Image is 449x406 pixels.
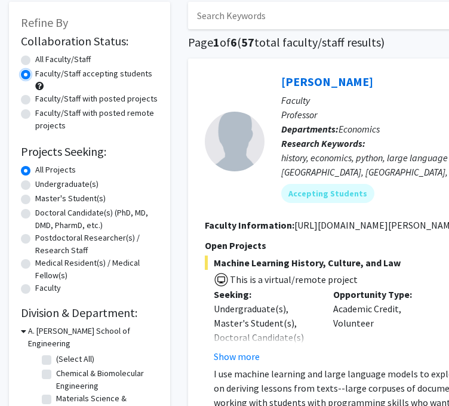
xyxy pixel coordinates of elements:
p: Opportunity Type: [333,287,435,302]
label: (Select All) [56,353,94,365]
label: Chemical & Biomolecular Engineering [56,367,155,392]
button: Show more [214,349,260,364]
div: Academic Credit, Volunteer [324,287,444,364]
span: 57 [241,35,254,50]
label: Faculty [35,282,61,294]
label: Faculty/Staff with posted remote projects [35,107,158,132]
label: Postdoctoral Researcher(s) / Research Staff [35,232,158,257]
span: 1 [213,35,220,50]
label: Faculty/Staff with posted projects [35,93,158,105]
span: 6 [230,35,237,50]
div: Undergraduate(s), Master's Student(s), Doctoral Candidate(s) (PhD, MD, DMD, PharmD, etc.) [214,302,315,373]
label: Master's Student(s) [35,192,106,205]
label: All Projects [35,164,76,176]
p: Seeking: [214,287,315,302]
h2: Division & Department: [21,306,158,320]
label: Medical Resident(s) / Medical Fellow(s) [35,257,158,282]
b: Research Keywords: [281,137,365,149]
iframe: Chat [9,352,51,397]
label: All Faculty/Staff [35,53,91,66]
h2: Projects Seeking: [21,144,158,159]
b: Departments: [281,123,339,135]
h3: A. [PERSON_NAME] School of Engineering [28,325,158,350]
label: Doctoral Candidate(s) (PhD, MD, DMD, PharmD, etc.) [35,207,158,232]
h2: Collaboration Status: [21,34,158,48]
span: This is a virtual/remote project [229,273,358,285]
b: Faculty Information: [205,219,294,231]
a: [PERSON_NAME] [281,74,373,89]
span: Economics [339,123,380,135]
label: Undergraduate(s) [35,178,99,190]
label: Faculty/Staff accepting students [35,67,152,80]
mat-chip: Accepting Students [281,184,374,203]
span: Refine By [21,15,68,30]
